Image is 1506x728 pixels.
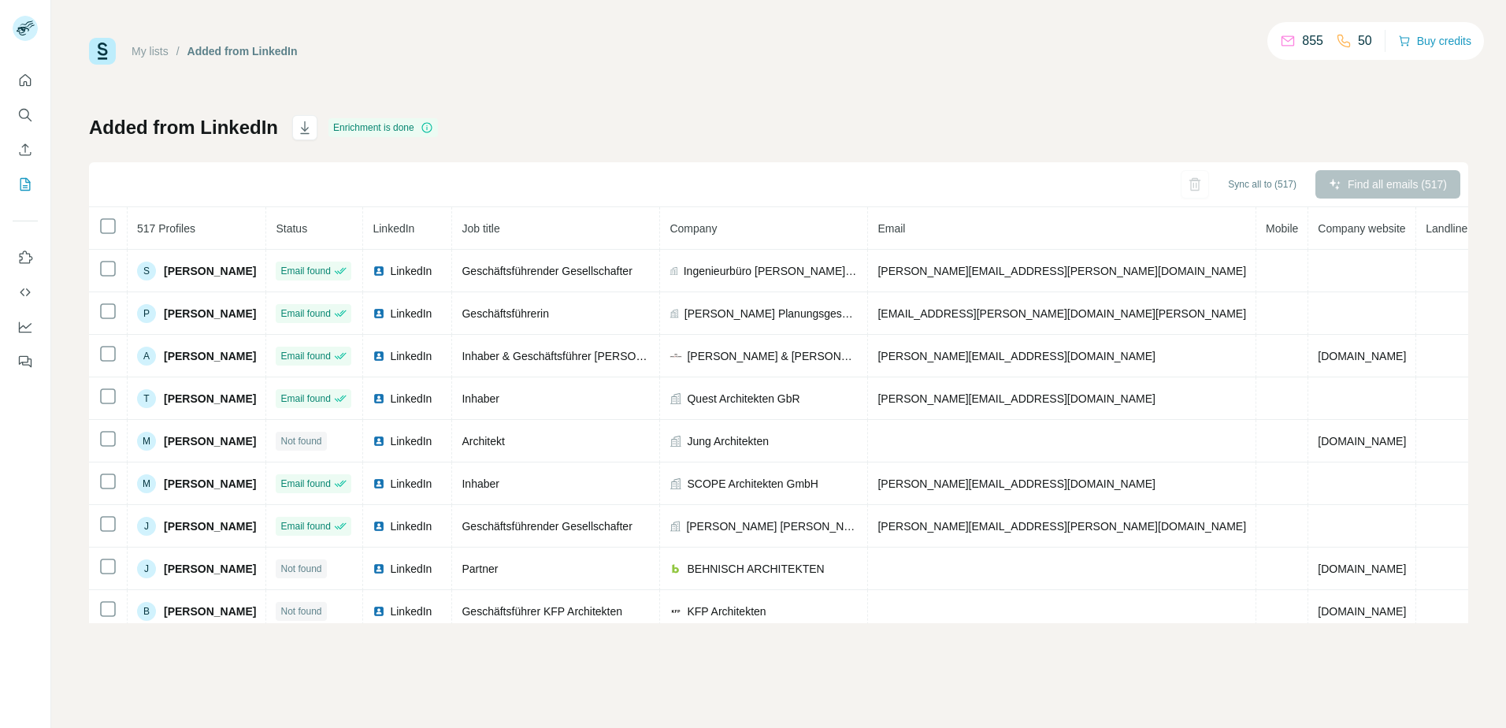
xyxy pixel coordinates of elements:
[13,313,38,341] button: Dashboard
[1398,30,1471,52] button: Buy credits
[280,392,330,406] span: Email found
[89,38,116,65] img: Surfe Logo
[164,518,256,534] span: [PERSON_NAME]
[164,391,256,407] span: [PERSON_NAME]
[462,350,907,362] span: Inhaber & Geschäftsführer [PERSON_NAME] & [PERSON_NAME] [GEOGRAPHIC_DATA]
[373,265,385,277] img: LinkedIn logo
[137,517,156,536] div: J
[164,263,256,279] span: [PERSON_NAME]
[1318,222,1405,235] span: Company website
[390,306,432,321] span: LinkedIn
[390,263,432,279] span: LinkedIn
[670,605,682,618] img: company-logo
[390,561,432,577] span: LinkedIn
[137,389,156,408] div: T
[1426,222,1467,235] span: Landline
[687,348,858,364] span: [PERSON_NAME] & [PERSON_NAME]
[687,476,818,492] span: SCOPE Architekten GmbH
[280,349,330,363] span: Email found
[687,561,824,577] span: BEHNISCH ARCHITEKTEN
[13,136,38,164] button: Enrich CSV
[373,520,385,533] img: LinkedIn logo
[13,101,38,129] button: Search
[280,264,330,278] span: Email found
[280,604,321,618] span: Not found
[137,262,156,280] div: S
[164,561,256,577] span: [PERSON_NAME]
[13,278,38,306] button: Use Surfe API
[877,307,1246,320] span: [EMAIL_ADDRESS][PERSON_NAME][DOMAIN_NAME][PERSON_NAME]
[1302,32,1323,50] p: 855
[1217,173,1308,196] button: Sync all to (517)
[373,350,385,362] img: LinkedIn logo
[687,391,799,407] span: Quest Architekten GbR
[373,392,385,405] img: LinkedIn logo
[686,518,858,534] span: [PERSON_NAME] [PERSON_NAME]
[462,520,632,533] span: Geschäftsführender Gesellschafter
[137,432,156,451] div: M
[280,477,330,491] span: Email found
[276,222,307,235] span: Status
[684,263,859,279] span: Ingenieurbüro [PERSON_NAME] und Partner mbB
[462,265,632,277] span: Geschäftsführender Gesellschafter
[390,518,432,534] span: LinkedIn
[164,348,256,364] span: [PERSON_NAME]
[684,306,859,321] span: [PERSON_NAME] Planungsgesellschaft mbH
[137,347,156,366] div: A
[187,43,298,59] div: Added from LinkedIn
[1318,350,1406,362] span: [DOMAIN_NAME]
[687,604,766,619] span: KFP Architekten
[390,604,432,619] span: LinkedIn
[373,563,385,575] img: LinkedIn logo
[670,222,717,235] span: Company
[390,348,432,364] span: LinkedIn
[89,115,278,140] h1: Added from LinkedIn
[462,605,622,618] span: Geschäftsführer KFP Architekten
[164,306,256,321] span: [PERSON_NAME]
[13,347,38,376] button: Feedback
[13,66,38,95] button: Quick start
[1266,222,1298,235] span: Mobile
[877,350,1155,362] span: [PERSON_NAME][EMAIL_ADDRESS][DOMAIN_NAME]
[1358,32,1372,50] p: 50
[1318,563,1406,575] span: [DOMAIN_NAME]
[462,222,499,235] span: Job title
[1228,177,1296,191] span: Sync all to (517)
[137,222,195,235] span: 517 Profiles
[462,435,504,448] span: Architekt
[462,563,498,575] span: Partner
[373,435,385,448] img: LinkedIn logo
[328,118,438,137] div: Enrichment is done
[132,45,169,58] a: My lists
[373,307,385,320] img: LinkedIn logo
[670,350,682,362] img: company-logo
[13,243,38,272] button: Use Surfe on LinkedIn
[390,391,432,407] span: LinkedIn
[1318,435,1406,448] span: [DOMAIN_NAME]
[390,433,432,449] span: LinkedIn
[877,392,1155,405] span: [PERSON_NAME][EMAIL_ADDRESS][DOMAIN_NAME]
[373,477,385,490] img: LinkedIn logo
[13,170,38,199] button: My lists
[390,476,432,492] span: LinkedIn
[373,605,385,618] img: LinkedIn logo
[877,520,1246,533] span: [PERSON_NAME][EMAIL_ADDRESS][PERSON_NAME][DOMAIN_NAME]
[137,559,156,578] div: J
[687,433,769,449] span: Jung Architekten
[462,392,499,405] span: Inhaber
[176,43,180,59] li: /
[137,474,156,493] div: M
[280,519,330,533] span: Email found
[877,265,1246,277] span: [PERSON_NAME][EMAIL_ADDRESS][PERSON_NAME][DOMAIN_NAME]
[280,434,321,448] span: Not found
[670,563,682,575] img: company-logo
[462,477,499,490] span: Inhaber
[164,604,256,619] span: [PERSON_NAME]
[877,477,1155,490] span: [PERSON_NAME][EMAIL_ADDRESS][DOMAIN_NAME]
[1318,605,1406,618] span: [DOMAIN_NAME]
[137,304,156,323] div: P
[373,222,414,235] span: LinkedIn
[164,433,256,449] span: [PERSON_NAME]
[280,562,321,576] span: Not found
[164,476,256,492] span: [PERSON_NAME]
